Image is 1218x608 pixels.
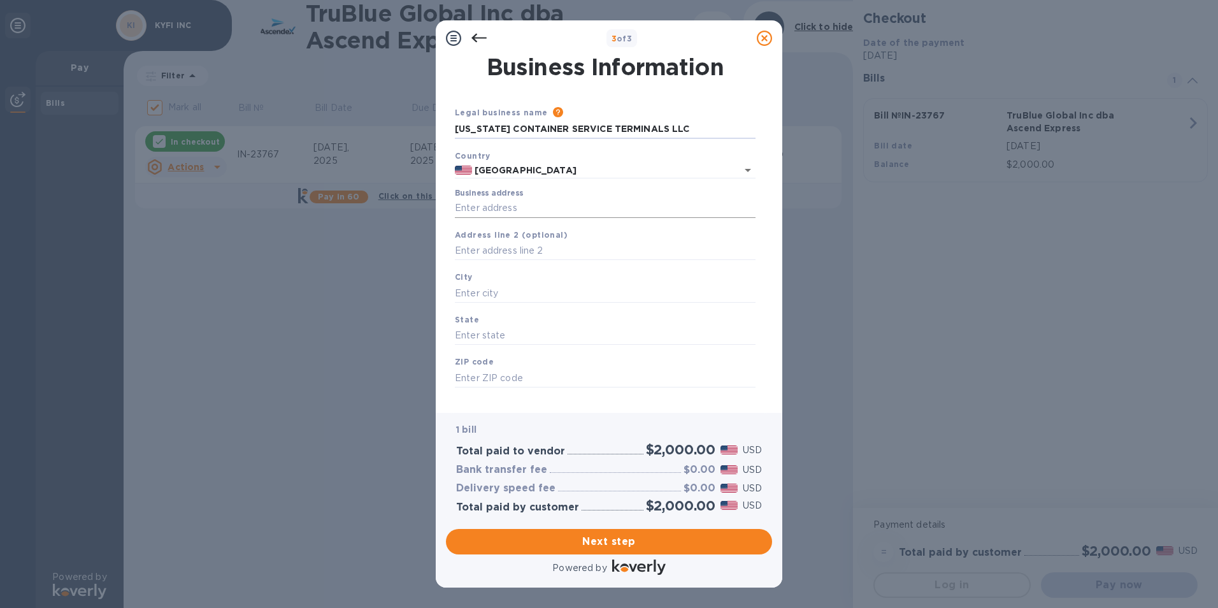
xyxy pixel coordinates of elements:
[684,464,715,476] h3: $0.00
[452,54,758,80] h1: Business Information
[612,560,666,575] img: Logo
[456,424,476,435] b: 1 bill
[455,199,756,218] input: Enter address
[455,230,568,240] b: Address line 2 (optional)
[720,484,738,493] img: USD
[612,34,617,43] span: 3
[455,190,523,198] label: Business address
[455,326,756,345] input: Enter state
[455,272,473,282] b: City
[720,501,738,510] img: USD
[646,498,715,514] h2: $2,000.00
[455,151,491,161] b: Country
[552,561,606,575] p: Powered by
[446,529,772,554] button: Next step
[739,161,757,179] button: Open
[456,502,579,514] h3: Total paid by customer
[720,445,738,454] img: USD
[684,482,715,495] h3: $0.00
[455,166,472,175] img: US
[455,242,756,261] input: Enter address line 2
[612,34,633,43] b: of 3
[743,444,762,457] p: USD
[743,499,762,512] p: USD
[455,284,756,303] input: Enter city
[455,368,756,387] input: Enter ZIP code
[720,465,738,474] img: USD
[456,464,547,476] h3: Bank transfer fee
[743,463,762,477] p: USD
[455,108,548,117] b: Legal business name
[456,445,565,458] h3: Total paid to vendor
[456,482,555,495] h3: Delivery speed fee
[646,442,715,458] h2: $2,000.00
[472,163,720,178] input: Select country
[456,534,762,549] span: Next step
[743,482,762,495] p: USD
[455,357,494,366] b: ZIP code
[455,315,479,324] b: State
[455,120,756,139] input: Enter legal business name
